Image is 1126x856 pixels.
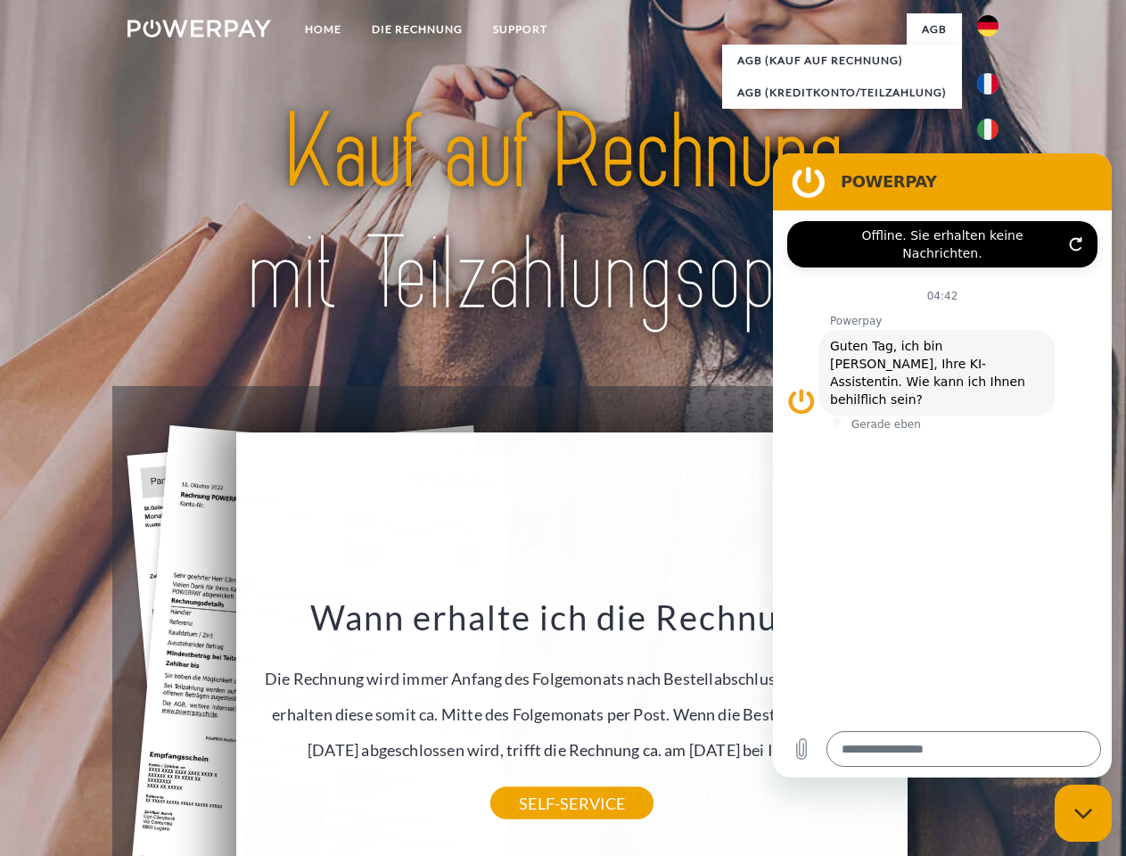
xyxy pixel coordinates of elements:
[490,787,653,819] a: SELF-SERVICE
[247,596,898,638] h3: Wann erhalte ich die Rechnung?
[773,153,1112,778] iframe: Messaging-Fenster
[1055,785,1112,842] iframe: Schaltfläche zum Öffnen des Messaging-Fensters; Konversation läuft
[977,119,999,140] img: it
[977,15,999,37] img: de
[247,596,898,803] div: Die Rechnung wird immer Anfang des Folgemonats nach Bestellabschluss generiert. Sie erhalten dies...
[722,45,962,77] a: AGB (Kauf auf Rechnung)
[357,13,478,45] a: DIE RECHNUNG
[722,77,962,109] a: AGB (Kreditkonto/Teilzahlung)
[127,20,271,37] img: logo-powerpay-white.svg
[907,13,962,45] a: agb
[290,13,357,45] a: Home
[170,86,956,342] img: title-powerpay_de.svg
[478,13,563,45] a: SUPPORT
[977,73,999,95] img: fr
